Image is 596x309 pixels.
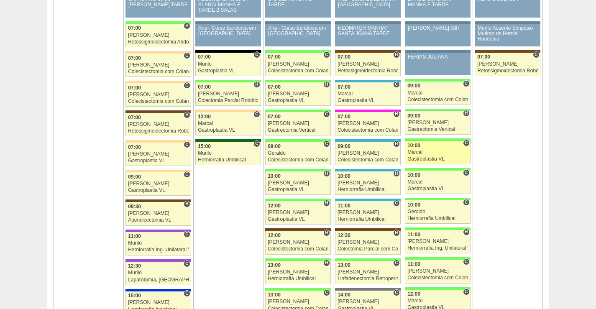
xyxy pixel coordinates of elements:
div: Key: Brasil [405,109,470,111]
a: C 11:00 [PERSON_NAME] Herniorrafia Umbilical [335,201,400,225]
div: Retossigmoidectomia Robótica [338,68,398,74]
span: 09:00 [407,113,420,119]
a: C 10:00 Geraldo Herniorrafia Umbilical [405,200,470,224]
div: Key: Aviso [335,21,400,24]
a: C 07:00 Marcal Gastroplastia VL [335,82,400,106]
div: Key: Brasil [405,257,470,260]
div: Herniorrafia Ing. Unilateral VL [407,245,468,251]
span: Consultório [323,51,330,58]
div: Colecistectomia com Colangiografia VL [338,128,398,133]
span: Hospital [323,200,330,207]
div: [PERSON_NAME] [128,211,189,216]
div: Gastroplastia VL [268,217,328,222]
span: 07:00 [268,114,281,120]
span: Consultório [463,199,469,206]
div: Retossigmoidectomia Abdominal VL [128,39,189,45]
span: 07:00 [198,54,211,60]
a: H 12:00 [PERSON_NAME] Gastroplastia VL [265,201,330,225]
div: [PERSON_NAME] [268,240,328,245]
div: Colecistectomia com Colangiografia VL [268,157,328,163]
div: [PERSON_NAME] [407,120,468,125]
div: Key: Santa Joana [335,228,400,231]
span: Hospital [184,201,190,207]
a: H 07:00 [PERSON_NAME] Gastroplastia VL [265,82,330,106]
span: Consultório [463,169,469,176]
div: Murilo [198,61,258,67]
div: Gastroplastia VL [128,158,189,163]
div: Key: Brasil [405,168,470,171]
a: C 09:00 [PERSON_NAME] Gastroplastia VL [125,172,191,196]
div: Key: Bartira [125,140,191,143]
div: Key: Santa Joana [335,50,400,53]
div: Key: Brasil [125,21,191,24]
div: Gastroplastia VL [407,156,468,162]
span: Hospital [393,111,399,117]
span: 12:00 [268,232,281,238]
div: Key: Brasil [265,169,330,171]
span: Consultório [393,289,399,296]
div: [PERSON_NAME] [338,151,398,156]
div: Colecistectomia com Colangiografia VL [338,157,398,163]
div: [PERSON_NAME] [338,210,398,215]
span: Hospital [393,140,399,147]
a: C 11:00 Murilo Herniorrafia Ing. Unilateral VL [125,232,191,255]
span: Consultório [323,111,330,117]
div: [PERSON_NAME] 08h [408,26,468,31]
div: Key: IFOR [125,259,191,262]
span: Hospital [323,230,330,236]
div: Key: Brasil [405,287,470,290]
span: 07:00 [198,84,211,90]
div: Gastroplastia VL [407,186,468,192]
span: Hospital [184,112,190,118]
span: Hospital [463,229,469,235]
div: [PERSON_NAME] [128,181,189,186]
a: C 15:00 Murilo Herniorrafia Umbilical [195,142,261,165]
span: Consultório [253,140,260,147]
span: Consultório [393,260,399,266]
span: Consultório [323,289,330,296]
span: 11:00 [128,233,141,239]
div: Key: Brasil [405,138,470,141]
div: Colecistectomia com Colangiografia VL [407,97,468,102]
a: C 13:00 Marcal Gastroplastia VL [195,112,261,135]
div: Key: Brasil [265,110,330,112]
span: Consultório [393,200,399,207]
span: 10:00 [268,173,281,179]
div: Herniorrafia Umbilical [338,187,398,192]
a: H 07:00 [PERSON_NAME] Colecistectomia com Colangiografia VL [335,112,400,135]
a: H 10:00 [PERSON_NAME] Herniorrafia Umbilical [335,171,400,195]
div: Colecistectomia com Colangiografia VL [128,99,189,104]
div: Gastroplastia VL [268,98,328,103]
div: [PERSON_NAME] [268,299,328,304]
div: [PERSON_NAME] [477,61,538,67]
span: Consultório [253,51,260,58]
a: C 10:00 Marcal Gastroplastia VL [405,171,470,194]
span: 13:00 [268,262,281,268]
span: Consultório [184,290,190,297]
div: Key: Neomater [335,199,400,201]
div: [PERSON_NAME] [128,122,189,127]
div: [PERSON_NAME] [128,33,189,38]
span: 07:00 [268,54,281,60]
span: 15:00 [128,293,141,299]
div: Key: Bartira [195,110,261,112]
div: Colectomia Parcial Robótica [198,98,258,103]
span: 07:00 [128,55,141,61]
div: Key: Aviso [405,21,470,24]
div: [PERSON_NAME] [407,268,468,274]
span: 12:30 [338,232,350,238]
span: 12:30 [128,263,141,269]
div: NEOMATER MANHÃ/ SANTA JOANA TARDE [338,26,398,36]
span: Consultório [184,141,190,148]
span: 11:00 [407,261,420,267]
div: Key: Brasil [265,199,330,201]
div: Colecistectomia com Colangiografia VL [268,68,328,74]
a: H 07:00 [PERSON_NAME] Colectomia Parcial Robótica [195,82,261,106]
div: Marcal [407,150,468,155]
div: Colectomia Parcial sem Colostomia [338,246,398,252]
span: 13:00 [268,292,281,298]
span: Consultório [393,81,399,88]
div: Key: São Luiz - Itaim [125,289,191,291]
div: Herniorrafia Umbilical [338,217,398,222]
div: [PERSON_NAME] [338,269,398,275]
